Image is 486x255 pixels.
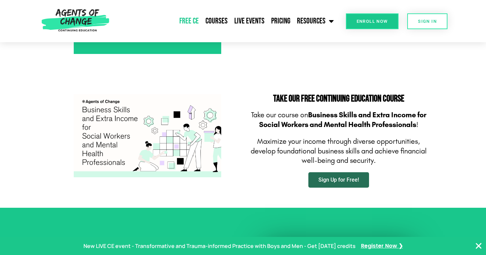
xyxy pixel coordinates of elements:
[83,241,356,251] p: New LIVE CE event - Transformative and Trauma-informed Practice with Boys and Men - Get [DATE] cr...
[346,13,399,29] a: Enroll Now
[176,13,202,29] a: Free CE
[246,110,431,129] p: Take our course on !
[302,147,427,165] span: chieve financial well-being and security.
[255,147,379,155] span: evelop foundational business skills and a
[294,13,337,29] a: Resources
[112,13,337,29] nav: Menu
[357,19,388,23] span: Enroll Now
[259,111,426,129] b: Business Skills and Extra Income for Social Workers and Mental Health Professionals
[318,177,359,183] span: Sign Up for Free!
[202,13,231,29] a: Courses
[418,19,437,23] span: SIGN IN
[268,13,294,29] a: Pricing
[231,13,268,29] a: Live Events
[246,137,431,166] p: Maximize your income through diverse opportunities, d
[308,172,369,188] a: Sign Up for Free!
[246,94,431,104] h2: Take Our FREE Continuing Education Course
[475,242,483,250] button: Close Banner
[361,241,403,251] a: Register Now ❯
[407,13,447,29] a: SIGN IN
